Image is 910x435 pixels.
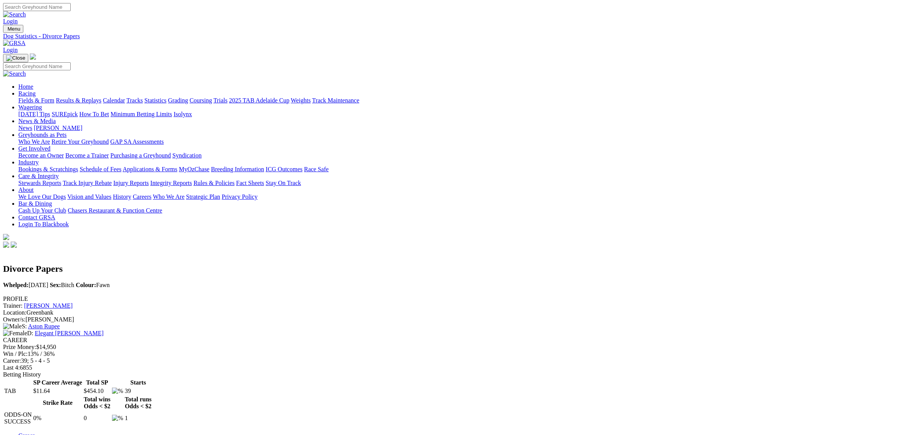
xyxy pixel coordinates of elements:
[110,111,172,117] a: Minimum Betting Limits
[76,282,110,288] span: Fawn
[172,152,201,159] a: Syndication
[56,97,101,104] a: Results & Replays
[83,379,111,386] th: Total SP
[18,152,64,159] a: Become an Owner
[110,138,164,145] a: GAP SA Assessments
[312,97,359,104] a: Track Maintenance
[11,242,17,248] img: twitter.svg
[18,152,907,159] div: Get Involved
[18,221,69,227] a: Login To Blackbook
[123,166,177,172] a: Applications & Forms
[33,387,83,395] td: $11.64
[3,357,907,364] div: 39; 5 - 4 - 5
[3,330,27,337] img: Female
[3,316,26,323] span: Owner/s:
[3,242,9,248] img: facebook.svg
[3,282,48,288] span: [DATE]
[18,97,907,104] div: Racing
[18,200,52,207] a: Bar & Dining
[3,344,907,351] div: $14,950
[18,138,50,145] a: Who We Are
[3,47,18,53] a: Login
[3,344,36,350] span: Prize Money:
[3,25,23,33] button: Toggle navigation
[18,207,66,214] a: Cash Up Your Club
[52,138,109,145] a: Retire Your Greyhound
[68,207,162,214] a: Chasers Restaurant & Function Centre
[4,387,32,395] td: TAB
[266,166,302,172] a: ICG Outcomes
[112,388,123,394] img: %
[18,125,32,131] a: News
[18,187,34,193] a: About
[3,33,907,40] div: Dog Statistics - Divorce Papers
[113,180,149,186] a: Injury Reports
[35,330,104,336] a: Elegant [PERSON_NAME]
[179,166,209,172] a: MyOzChase
[3,295,907,302] div: PROFILE
[3,70,26,77] img: Search
[168,97,188,104] a: Grading
[3,323,27,329] span: S:
[127,97,143,104] a: Tracks
[3,351,907,357] div: 13% / 36%
[18,173,59,179] a: Care & Integrity
[174,111,192,117] a: Isolynx
[18,193,66,200] a: We Love Our Dogs
[18,138,907,145] div: Greyhounds as Pets
[3,264,907,274] h2: Divorce Papers
[3,40,26,47] img: GRSA
[63,180,112,186] a: Track Injury Rebate
[3,62,71,70] input: Search
[18,111,907,118] div: Wagering
[110,152,171,159] a: Purchasing a Greyhound
[76,282,96,288] b: Colour:
[83,411,111,425] td: 0
[18,193,907,200] div: About
[18,97,54,104] a: Fields & Form
[8,26,20,32] span: Menu
[3,330,33,336] span: D:
[33,379,83,386] th: SP Career Average
[266,180,301,186] a: Stay On Track
[18,131,67,138] a: Greyhounds as Pets
[6,55,25,61] img: Close
[186,193,220,200] a: Strategic Plan
[18,145,50,152] a: Get Involved
[18,90,36,97] a: Racing
[18,214,55,221] a: Contact GRSA
[3,309,26,316] span: Location:
[4,411,32,425] td: ODDS-ON SUCCESS
[34,125,82,131] a: [PERSON_NAME]
[18,159,39,166] a: Industry
[211,166,264,172] a: Breeding Information
[52,111,78,117] a: SUREpick
[291,97,311,104] a: Weights
[79,111,109,117] a: How To Bet
[65,152,109,159] a: Become a Trainer
[304,166,328,172] a: Race Safe
[229,97,289,104] a: 2025 TAB Adelaide Cup
[124,387,152,395] td: 39
[18,166,907,173] div: Industry
[124,411,152,425] td: 1
[3,18,18,24] a: Login
[3,309,907,316] div: Greenbank
[222,193,258,200] a: Privacy Policy
[24,302,73,309] a: [PERSON_NAME]
[133,193,151,200] a: Careers
[190,97,212,104] a: Coursing
[103,97,125,104] a: Calendar
[18,125,907,131] div: News & Media
[18,180,61,186] a: Stewards Reports
[18,166,78,172] a: Bookings & Scratchings
[3,316,907,323] div: [PERSON_NAME]
[3,3,71,11] input: Search
[144,97,167,104] a: Statistics
[3,323,22,330] img: Male
[33,396,83,410] th: Strike Rate
[150,180,192,186] a: Integrity Reports
[3,11,26,18] img: Search
[3,364,907,371] div: 6855
[124,396,152,410] th: Total runs Odds < $2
